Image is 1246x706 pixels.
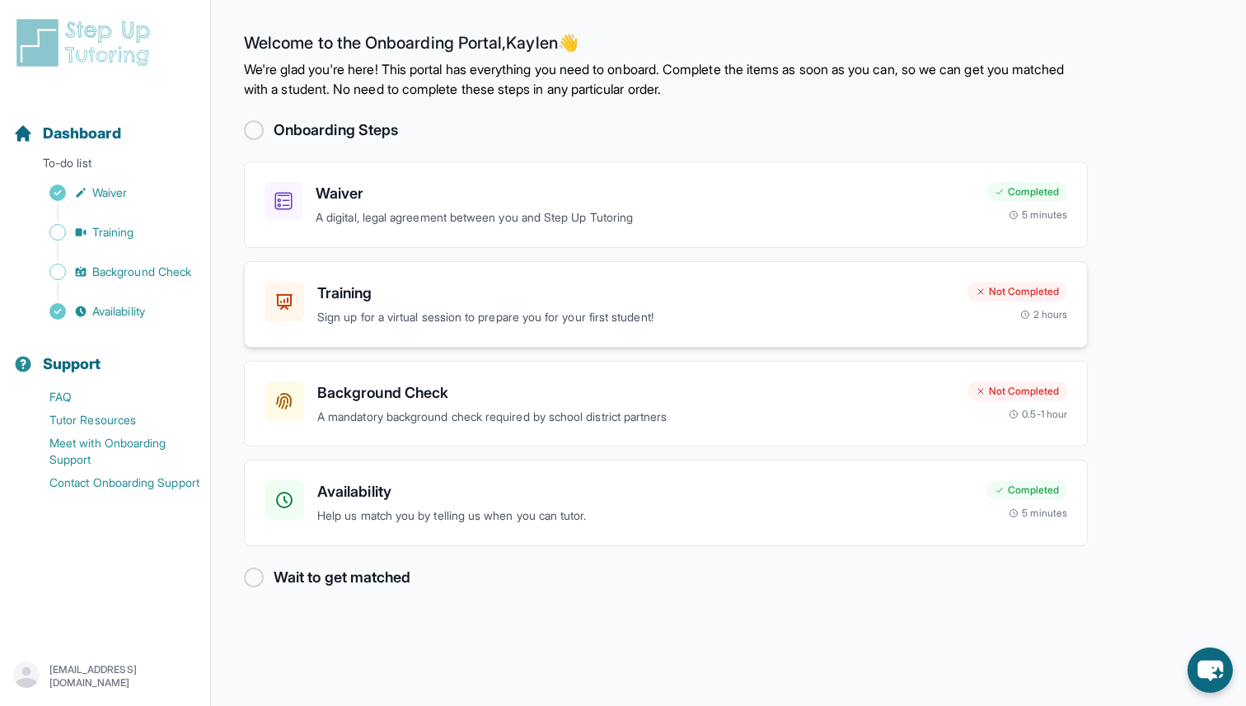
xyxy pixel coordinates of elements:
p: A digital, legal agreement between you and Step Up Tutoring [316,208,973,227]
h3: Waiver [316,182,973,205]
a: Dashboard [13,122,121,145]
div: 5 minutes [1009,507,1067,520]
span: Training [92,224,134,241]
button: chat-button [1187,648,1233,693]
a: Training [13,221,210,244]
button: Support [7,326,204,382]
h3: Training [317,282,954,305]
p: Sign up for a virtual session to prepare you for your first student! [317,308,954,327]
a: Background Check [13,260,210,283]
p: To-do list [7,155,204,178]
p: [EMAIL_ADDRESS][DOMAIN_NAME] [49,663,197,690]
a: Availability [13,300,210,323]
div: 2 hours [1020,308,1068,321]
button: [EMAIL_ADDRESS][DOMAIN_NAME] [13,662,197,691]
a: WaiverA digital, legal agreement between you and Step Up TutoringCompleted5 minutes [244,161,1088,248]
h2: Welcome to the Onboarding Portal, Kaylen 👋 [244,33,1088,59]
a: FAQ [13,386,210,409]
button: Dashboard [7,96,204,152]
span: Background Check [92,264,191,280]
span: Support [43,353,101,376]
div: Not Completed [967,282,1067,302]
span: Availability [92,303,145,320]
a: TrainingSign up for a virtual session to prepare you for your first student!Not Completed2 hours [244,261,1088,348]
a: Meet with Onboarding Support [13,432,210,471]
div: 0.5-1 hour [1009,408,1067,421]
p: Help us match you by telling us when you can tutor. [317,507,973,526]
div: 5 minutes [1009,208,1067,222]
div: Completed [986,182,1067,202]
a: Background CheckA mandatory background check required by school district partnersNot Completed0.5... [244,361,1088,447]
p: A mandatory background check required by school district partners [317,408,954,427]
h2: Wait to get matched [274,566,410,589]
span: Dashboard [43,122,121,145]
a: Contact Onboarding Support [13,471,210,494]
a: AvailabilityHelp us match you by telling us when you can tutor.Completed5 minutes [244,460,1088,546]
a: Tutor Resources [13,409,210,432]
span: Waiver [92,185,127,201]
h3: Availability [317,480,973,503]
h2: Onboarding Steps [274,119,398,142]
p: We're glad you're here! This portal has everything you need to onboard. Complete the items as soo... [244,59,1088,99]
div: Not Completed [967,381,1067,401]
div: Completed [986,480,1067,500]
h3: Background Check [317,381,954,404]
img: logo [13,16,160,69]
a: Waiver [13,181,210,204]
